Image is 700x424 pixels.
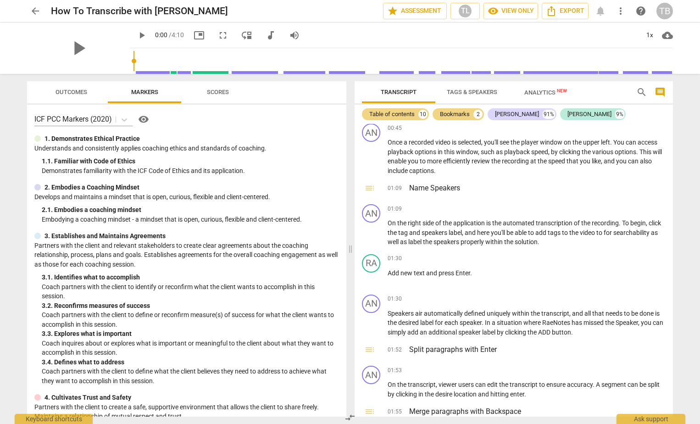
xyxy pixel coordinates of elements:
[567,381,593,388] span: accuracy
[492,319,497,326] span: a
[42,273,339,282] div: 3. 1. Identifies what to accomplish
[491,229,506,236] span: you'll
[44,393,131,402] p: 4. Cultivates Trust and Safety
[617,414,685,424] div: Ask support
[56,89,87,95] span: Outcomes
[482,329,497,336] span: label
[649,219,661,227] span: click
[635,6,646,17] span: help
[628,381,639,388] span: can
[191,27,207,44] button: Picture in picture
[604,229,613,236] span: for
[572,319,583,326] span: has
[388,157,408,165] span: enable
[462,229,465,236] span: ,
[613,229,651,236] span: searchability
[415,310,424,317] span: air
[631,310,639,317] span: be
[415,148,438,156] span: options
[461,238,485,245] span: properly
[387,6,443,17] span: Assessment
[404,139,409,146] span: a
[398,229,409,236] span: tag
[444,319,460,326] span: each
[505,329,528,336] span: clicking
[487,310,512,317] span: uniquely
[362,254,380,273] div: Change speaker
[640,157,652,165] span: also
[424,310,464,317] span: automatically
[592,310,606,317] span: that
[615,110,624,119] div: 9%
[400,238,408,245] span: as
[624,310,631,317] span: to
[423,238,433,245] span: the
[521,139,540,146] span: player
[407,329,420,336] span: add
[388,238,400,245] span: well
[500,139,511,146] span: see
[601,381,628,388] span: segment
[557,88,567,93] span: New
[504,148,531,156] span: playback
[438,148,444,156] span: in
[653,319,663,326] span: can
[551,148,559,156] span: by
[422,219,435,227] span: side
[42,357,339,367] div: 3. 4. Defines what to address
[512,310,531,317] span: within
[524,89,567,96] span: Analytics
[582,148,592,156] span: the
[155,31,167,39] span: 0:00
[477,229,491,236] span: here
[381,89,417,95] span: Transcript
[362,295,380,313] div: Change speaker
[364,183,375,194] span: toc
[409,183,666,194] h3: Name Speakers
[592,219,619,227] span: recording
[571,329,573,336] span: .
[488,6,499,17] span: visibility
[34,192,339,202] p: Develops and maintains a mindset that is open, curious, flexible and client-centered.
[34,241,339,269] p: Partners with the client and relevant stakeholders to create clear agreements about the coaching ...
[364,344,375,355] span: toc
[653,85,667,100] button: Show/Hide comments
[427,157,443,165] span: more
[539,381,546,388] span: to
[42,156,339,166] div: 1. 1. Familiar with Code of Ethics
[546,6,584,17] span: Export
[450,3,480,19] button: TL
[546,381,567,388] span: ensure
[409,139,435,146] span: recorded
[605,319,616,326] span: the
[615,6,626,17] span: more_vert
[559,148,582,156] span: clicking
[453,219,486,227] span: application
[408,157,420,165] span: you
[639,381,648,388] span: be
[592,157,601,165] span: like
[528,229,535,236] span: to
[488,6,534,17] span: View only
[444,148,456,156] span: this
[133,112,151,127] a: Help
[581,219,592,227] span: the
[409,344,666,355] h3: Split paragraphs with Enter
[262,27,279,44] button: Switch to audio player
[138,114,149,125] span: visibility
[616,319,638,326] span: Speaker
[639,148,653,156] span: This
[495,110,539,119] div: [PERSON_NAME]
[574,219,581,227] span: of
[515,229,528,236] span: able
[655,87,666,98] span: comment
[440,110,470,119] div: Bookmarks
[362,204,380,223] div: Change speaker
[42,205,339,215] div: 2. 1. Embodies a coaching mindset
[414,269,426,277] span: text
[44,183,139,192] p: 2. Embodies a Coaching Mindset
[472,157,491,165] span: review
[344,412,356,423] span: compare_arrows
[483,3,538,19] button: View only
[482,319,485,326] span: .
